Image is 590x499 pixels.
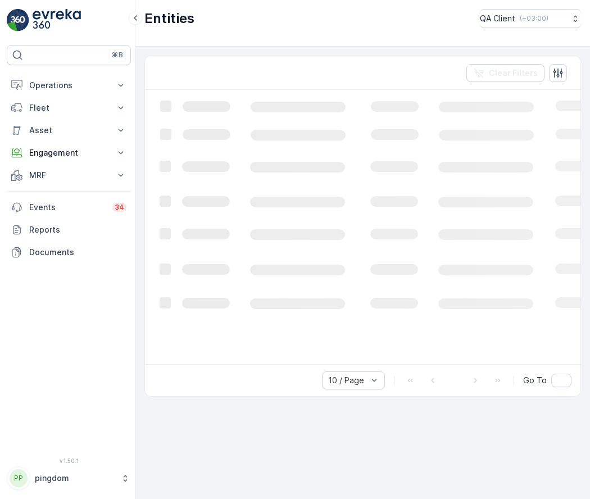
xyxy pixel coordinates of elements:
button: QA Client(+03:00) [480,9,581,28]
p: Clear Filters [489,67,538,79]
p: ⌘B [112,51,123,60]
img: logo_light-DOdMpM7g.png [33,9,81,31]
p: ( +03:00 ) [520,14,548,23]
a: Reports [7,219,131,241]
p: Asset [29,125,108,136]
p: Engagement [29,147,108,158]
button: MRF [7,164,131,187]
p: Reports [29,224,126,235]
span: v 1.50.1 [7,457,131,464]
button: Asset [7,119,131,142]
button: Clear Filters [466,64,544,82]
button: Engagement [7,142,131,164]
p: pingdom [35,473,115,484]
p: QA Client [480,13,515,24]
p: MRF [29,170,108,181]
img: logo [7,9,29,31]
p: 34 [115,203,124,212]
a: Events34 [7,196,131,219]
p: Entities [144,10,194,28]
p: Fleet [29,102,108,114]
a: Documents [7,241,131,264]
div: PP [10,469,28,487]
span: Go To [523,375,547,386]
button: Fleet [7,97,131,119]
p: Operations [29,80,108,91]
button: PPpingdom [7,466,131,490]
p: Events [29,202,106,213]
p: Documents [29,247,126,258]
button: Operations [7,74,131,97]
